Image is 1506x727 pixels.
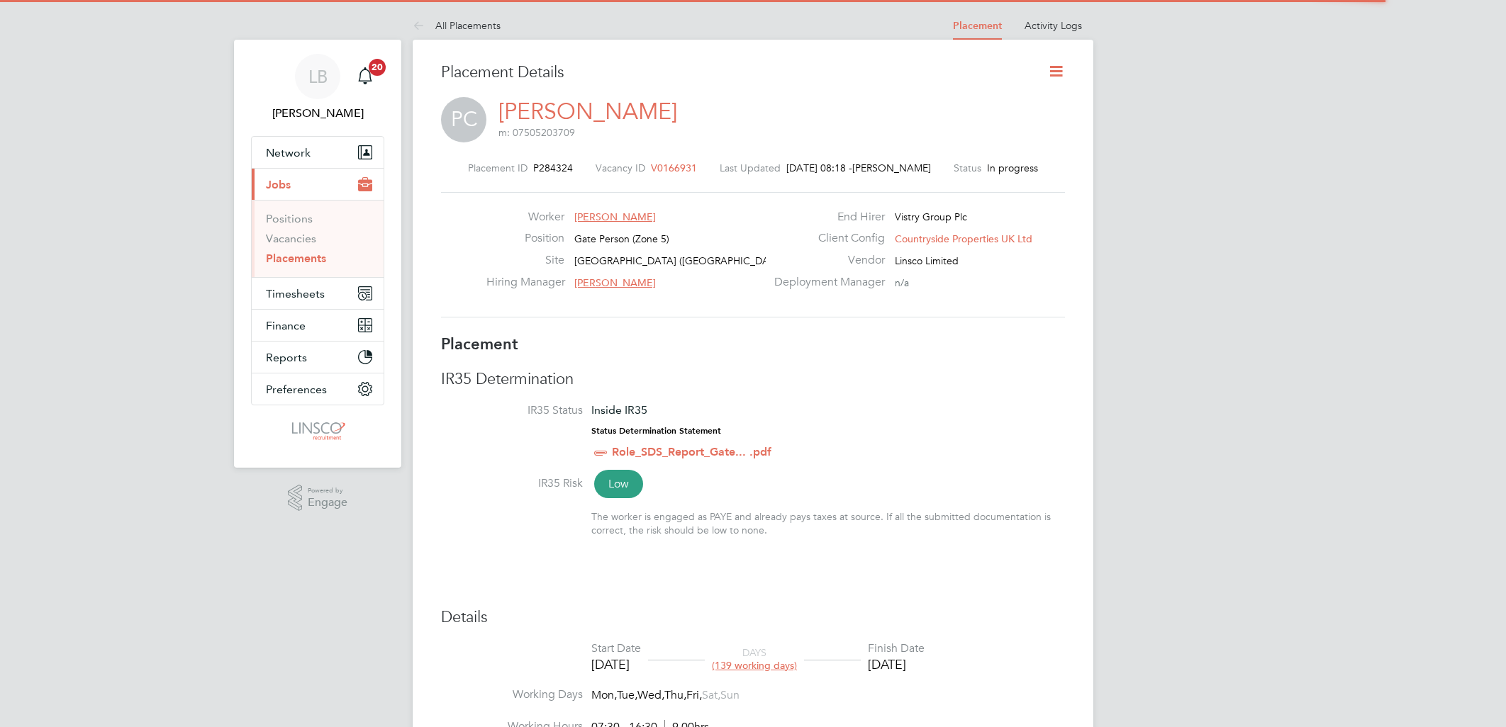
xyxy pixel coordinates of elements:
[591,510,1065,536] div: The worker is engaged as PAYE and already pays taxes at source. If all the submitted documentatio...
[868,656,925,672] div: [DATE]
[594,470,643,498] span: Low
[266,252,326,265] a: Placements
[413,19,501,32] a: All Placements
[498,98,677,125] a: [PERSON_NAME]
[266,178,291,191] span: Jobs
[486,253,564,268] label: Site
[686,688,702,702] span: Fri,
[266,351,307,364] span: Reports
[852,162,931,174] span: [PERSON_NAME]
[498,126,575,139] span: m: 07505203709
[441,476,583,491] label: IR35 Risk
[252,310,384,341] button: Finance
[766,210,885,225] label: End Hirer
[441,334,518,354] b: Placement
[766,253,885,268] label: Vendor
[441,97,486,142] span: PC
[251,54,384,122] a: LB[PERSON_NAME]
[591,403,647,417] span: Inside IR35
[712,659,797,672] span: (139 working days)
[895,232,1032,245] span: Countryside Properties UK Ltd
[987,162,1038,174] span: In progress
[1025,19,1082,32] a: Activity Logs
[288,419,347,442] img: linsco-logo-retina.png
[637,688,664,702] span: Wed,
[591,688,617,702] span: Mon,
[720,162,781,174] label: Last Updated
[591,641,641,656] div: Start Date
[266,232,316,245] a: Vacancies
[234,40,401,468] nav: Main navigation
[533,162,573,174] span: P284324
[266,146,311,159] span: Network
[868,641,925,656] div: Finish Date
[574,276,656,289] span: [PERSON_NAME]
[651,162,697,174] span: V0166931
[468,162,528,174] label: Placement ID
[266,319,306,332] span: Finance
[251,105,384,122] span: Lauren Butler
[441,369,1065,390] h3: IR35 Determination
[252,200,384,277] div: Jobs
[596,162,645,174] label: Vacancy ID
[766,231,885,246] label: Client Config
[252,137,384,168] button: Network
[954,162,981,174] label: Status
[441,687,583,702] label: Working Days
[441,62,1026,83] h3: Placement Details
[308,497,347,509] span: Engage
[441,403,583,418] label: IR35 Status
[895,254,959,267] span: Linsco Limited
[251,419,384,442] a: Go to home page
[351,54,379,99] a: 20
[252,169,384,200] button: Jobs
[786,162,852,174] span: [DATE] 08:18 -
[252,342,384,373] button: Reports
[591,426,721,436] strong: Status Determination Statement
[953,20,1002,32] a: Placement
[266,212,313,225] a: Positions
[308,485,347,497] span: Powered by
[441,607,1065,628] h3: Details
[617,688,637,702] span: Tue,
[574,232,669,245] span: Gate Person (Zone 5)
[369,59,386,76] span: 20
[612,445,771,458] a: Role_SDS_Report_Gate... .pdf
[895,276,909,289] span: n/a
[266,287,325,300] span: Timesheets
[766,275,885,290] label: Deployment Manager
[574,210,656,223] span: [PERSON_NAME]
[266,383,327,396] span: Preferences
[486,210,564,225] label: Worker
[720,688,740,702] span: Sun
[895,210,967,223] span: Vistry Group Plc
[486,275,564,290] label: Hiring Manager
[664,688,686,702] span: Thu,
[486,231,564,246] label: Position
[591,656,641,672] div: [DATE]
[574,254,787,267] span: [GEOGRAPHIC_DATA] ([GEOGRAPHIC_DATA])
[702,688,720,702] span: Sat,
[252,278,384,309] button: Timesheets
[288,485,348,512] a: Powered byEngage
[308,67,328,86] span: LB
[252,373,384,405] button: Preferences
[705,646,804,672] div: DAYS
